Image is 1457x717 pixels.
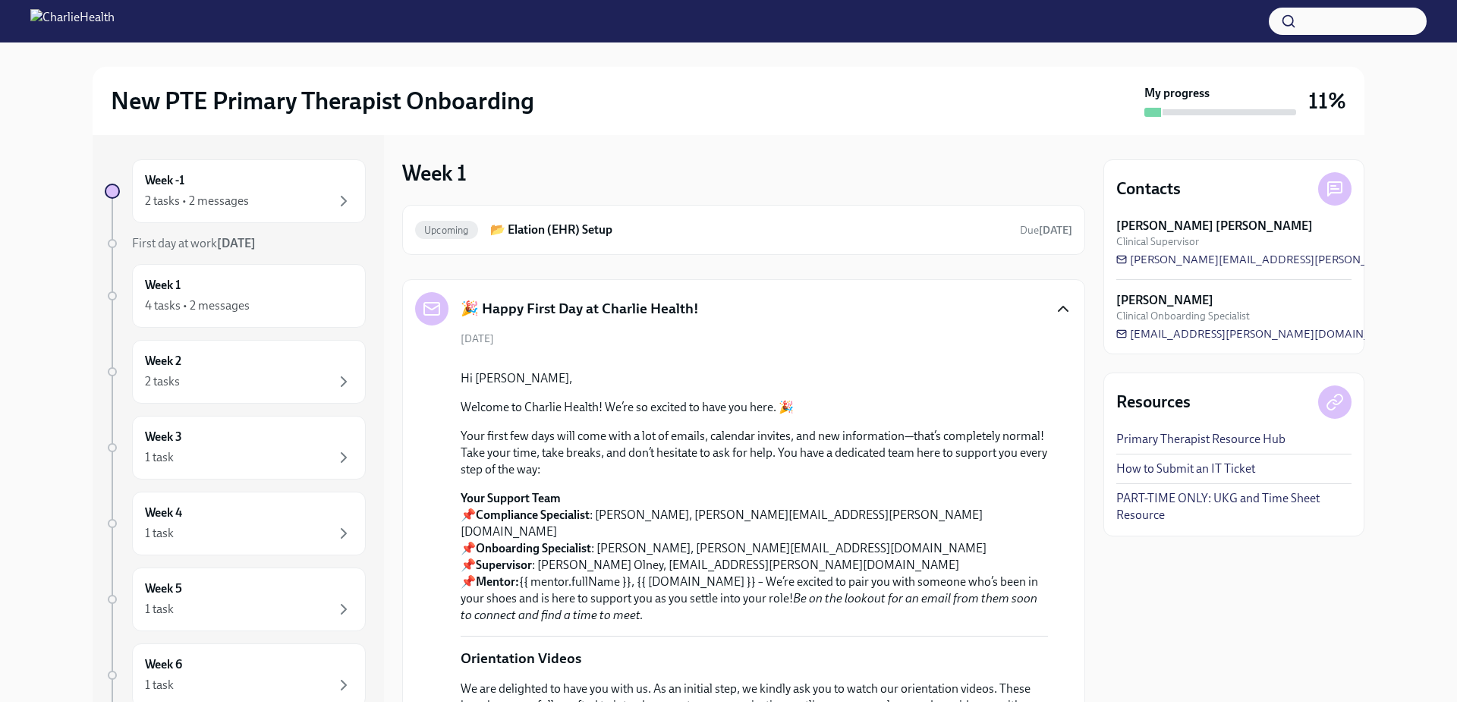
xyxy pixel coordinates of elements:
a: Week 31 task [105,416,366,480]
strong: [DATE] [217,236,256,250]
div: 1 task [145,525,174,542]
h4: Resources [1116,391,1191,414]
strong: Compliance Specialist [476,508,590,522]
h6: Week 3 [145,429,182,445]
span: Due [1020,224,1072,237]
p: Orientation Videos [461,649,581,668]
a: PART-TIME ONLY: UKG and Time Sheet Resource [1116,490,1352,524]
span: [DATE] [461,332,494,346]
span: Upcoming [415,225,478,236]
a: Primary Therapist Resource Hub [1116,431,1285,448]
strong: Mentor: [476,574,519,589]
h6: Week 1 [145,277,181,294]
a: Week 22 tasks [105,340,366,404]
span: First day at work [132,236,256,250]
h3: Week 1 [402,159,467,187]
a: Upcoming📂 Elation (EHR) SetupDue[DATE] [415,218,1072,242]
h6: Week -1 [145,172,184,189]
div: 1 task [145,449,174,466]
p: Hi [PERSON_NAME], [461,370,1048,387]
div: 4 tasks • 2 messages [145,297,250,314]
strong: My progress [1144,85,1210,102]
h2: New PTE Primary Therapist Onboarding [111,86,534,116]
a: Week 41 task [105,492,366,555]
h6: Week 4 [145,505,182,521]
h6: 📂 Elation (EHR) Setup [490,222,1008,238]
strong: Supervisor [476,558,532,572]
h6: Week 2 [145,353,181,370]
h6: Week 5 [145,580,182,597]
h4: Contacts [1116,178,1181,200]
strong: [PERSON_NAME] [PERSON_NAME] [1116,218,1313,234]
div: 2 tasks [145,373,180,390]
h5: 🎉 Happy First Day at Charlie Health! [461,299,699,319]
a: Week 51 task [105,568,366,631]
strong: Your Support Team [461,491,561,505]
p: Your first few days will come with a lot of emails, calendar invites, and new information—that’s ... [461,428,1048,478]
a: First day at work[DATE] [105,235,366,252]
a: [EMAIL_ADDRESS][PERSON_NAME][DOMAIN_NAME] [1116,326,1406,341]
p: 📌 : [PERSON_NAME], [PERSON_NAME][EMAIL_ADDRESS][PERSON_NAME][DOMAIN_NAME] 📌 : [PERSON_NAME], [PER... [461,490,1048,624]
p: Welcome to Charlie Health! We’re so excited to have you here. 🎉 [461,399,1048,416]
h6: Week 6 [145,656,182,673]
strong: Onboarding Specialist [476,541,591,555]
a: Week 61 task [105,643,366,707]
a: Week -12 tasks • 2 messages [105,159,366,223]
h3: 11% [1308,87,1346,115]
div: 1 task [145,601,174,618]
span: Clinical Onboarding Specialist [1116,309,1250,323]
strong: [DATE] [1039,224,1072,237]
a: Week 14 tasks • 2 messages [105,264,366,328]
span: September 19th, 2025 10:00 [1020,223,1072,237]
a: How to Submit an IT Ticket [1116,461,1255,477]
strong: [PERSON_NAME] [1116,292,1213,309]
div: 1 task [145,677,174,693]
div: 2 tasks • 2 messages [145,193,249,209]
span: Clinical Supervisor [1116,234,1199,249]
img: CharlieHealth [30,9,115,33]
